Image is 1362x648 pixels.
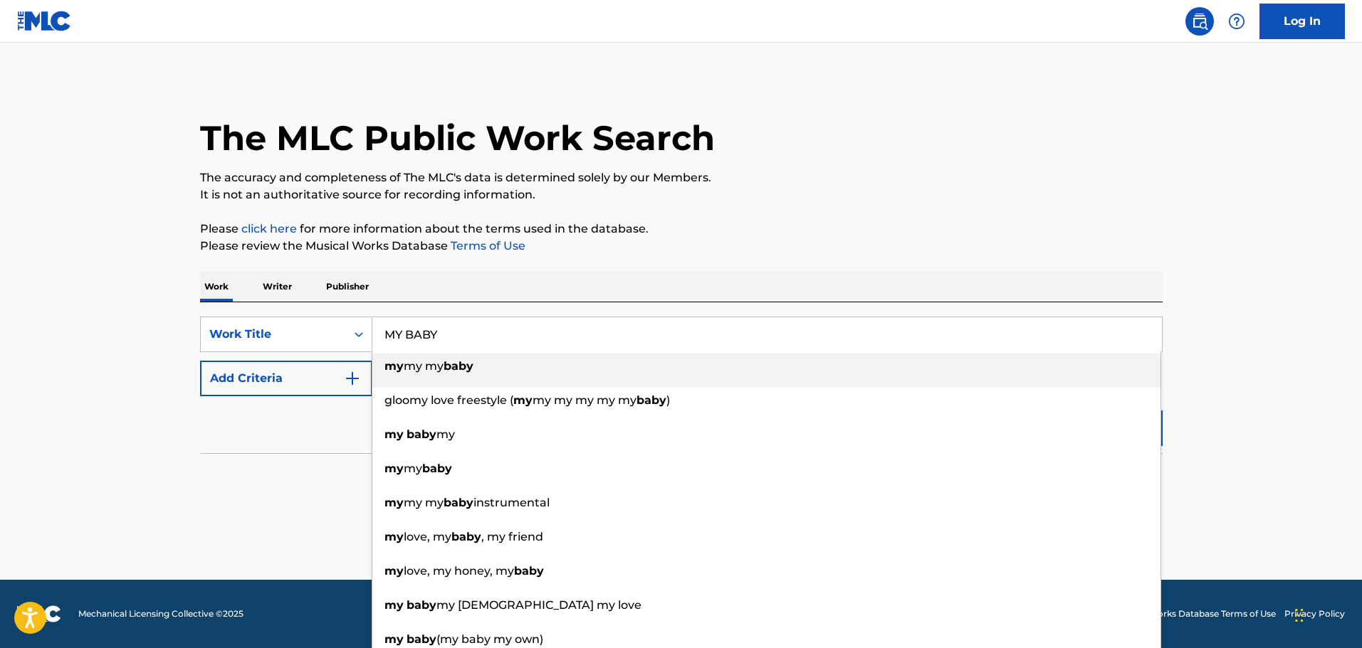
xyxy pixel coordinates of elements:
strong: baby [514,564,544,578]
span: , my friend [481,530,543,543]
span: my [436,427,455,441]
span: ) [666,393,670,407]
span: instrumental [473,496,550,509]
a: Log In [1259,4,1345,39]
p: Please for more information about the terms used in the database. [200,221,1163,238]
img: help [1228,13,1245,30]
span: Mechanical Licensing Collective © 2025 [78,607,243,620]
span: love, my honey, my [404,564,514,578]
button: Add Criteria [200,361,372,396]
a: Terms of Use [448,239,525,253]
span: (my baby my own) [436,632,543,646]
span: my my [404,359,444,373]
strong: my [384,359,404,373]
a: Public Search [1185,7,1214,36]
p: The accuracy and completeness of The MLC's data is determined solely by our Members. [200,169,1163,186]
img: 9d2ae6d4665cec9f34b9.svg [344,370,361,387]
strong: my [384,564,404,578]
iframe: Chat Widget [1291,580,1362,648]
strong: baby [407,632,436,646]
a: Privacy Policy [1284,607,1345,620]
div: Work Title [209,326,337,343]
strong: my [384,598,404,612]
div: Drag [1295,594,1304,637]
span: my [DEMOGRAPHIC_DATA] my love [436,598,641,612]
strong: baby [407,427,436,441]
strong: baby [444,359,473,373]
strong: baby [407,598,436,612]
h1: The MLC Public Work Search [200,117,715,159]
strong: baby [422,462,452,475]
strong: my [384,427,404,441]
p: Work [200,272,233,302]
strong: baby [451,530,481,543]
img: search [1191,13,1208,30]
strong: my [384,632,404,646]
div: Help [1222,7,1251,36]
strong: my [384,530,404,543]
span: my my [404,496,444,509]
strong: baby [444,496,473,509]
strong: my [384,462,404,475]
p: Publisher [322,272,373,302]
span: my [404,462,422,475]
img: MLC Logo [17,11,72,31]
strong: my [513,393,533,407]
form: Search Form [200,317,1163,453]
span: gloomy love freestyle ( [384,393,513,407]
strong: my [384,496,404,509]
p: Please review the Musical Works Database [200,238,1163,255]
span: my my my my my [533,393,637,407]
p: It is not an authoritative source for recording information. [200,186,1163,203]
a: Musical Works Database Terms of Use [1114,607,1276,620]
img: logo [17,605,61,622]
p: Writer [258,272,296,302]
span: love, my [404,530,451,543]
strong: baby [637,393,666,407]
a: click here [241,222,297,235]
